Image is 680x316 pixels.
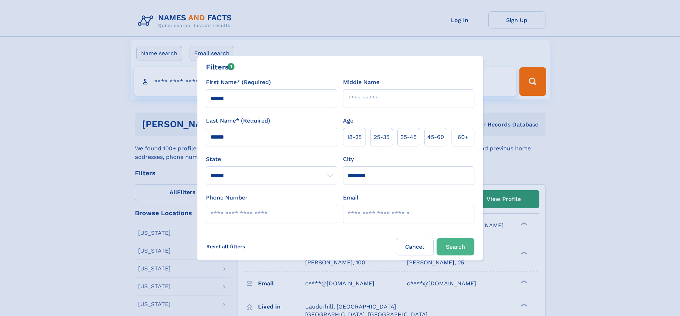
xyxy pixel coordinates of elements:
span: 18‑25 [347,133,362,141]
label: Reset all filters [202,238,250,255]
label: Last Name* (Required) [206,116,270,125]
label: First Name* (Required) [206,78,271,87]
label: State [206,155,337,164]
span: 35‑45 [401,133,417,141]
label: Middle Name [343,78,379,87]
div: Filters [206,62,235,72]
button: Search [437,238,474,255]
label: Email [343,193,358,202]
label: Phone Number [206,193,248,202]
label: City [343,155,354,164]
label: Age [343,116,353,125]
span: 25‑35 [374,133,389,141]
span: 45‑60 [427,133,444,141]
span: 60+ [458,133,468,141]
label: Cancel [396,238,434,255]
